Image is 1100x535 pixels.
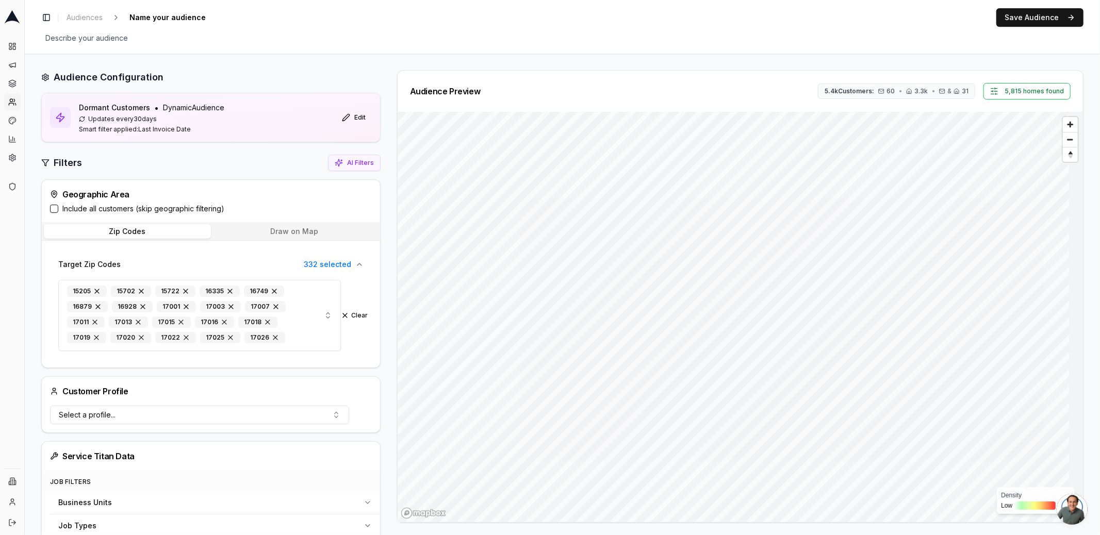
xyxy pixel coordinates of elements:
div: 16928 [112,301,153,312]
div: 16749 [244,286,284,297]
span: Reset bearing to north [1061,148,1079,161]
span: Dormant Customers [79,103,150,113]
button: Reset bearing to north [1063,147,1078,162]
span: & [947,87,951,95]
div: Audience Preview [410,87,481,95]
span: Job Types [58,521,96,531]
nav: breadcrumb [62,10,226,25]
h2: Filters [54,156,82,170]
span: Name your audience [125,10,210,25]
div: 16879 [67,301,108,312]
span: Target Zip Codes [58,259,121,270]
span: • [154,102,159,114]
canvas: Map [398,112,1069,531]
div: 17022 [155,332,196,343]
span: 5.4k Customers: [825,87,874,95]
button: Zoom in [1063,117,1078,132]
div: 17011 [67,316,105,328]
div: Service Titan Data [50,450,372,462]
div: 15205 [67,286,107,297]
span: Select a profile... [59,410,116,420]
p: Updates every 30 day s [79,115,224,123]
span: Zoom out [1063,132,1078,147]
h2: Audience Configuration [54,70,163,85]
button: Zip Codes [44,224,211,239]
label: Include all customers (skip geographic filtering) [62,204,224,214]
button: 5.4kCustomers:60•3.3k•&31 [818,83,975,99]
div: 17020 [110,332,151,343]
span: Business Units [58,497,112,508]
div: 15722 [155,286,195,297]
div: 17015 [152,316,191,328]
div: 17007 [245,301,286,312]
span: Low [1001,501,1012,510]
span: Describe your audience [41,31,132,45]
button: Zoom out [1063,132,1078,147]
div: 17013 [109,316,148,328]
p: Smart filter applied: Last Invoice Date [79,125,224,133]
button: 5,815 homes found [983,83,1071,99]
span: • [899,87,902,95]
div: 15702 [111,286,151,297]
span: 31 [962,87,968,95]
button: Draw on Map [211,224,378,239]
div: 17018 [238,316,277,328]
button: Edit [336,109,372,126]
div: Density [1001,491,1071,499]
a: Audiences [62,10,107,25]
div: 17025 [200,332,240,343]
span: 3.3k [914,87,928,95]
span: AI Filters [347,159,374,167]
a: Mapbox homepage [401,507,446,519]
button: Log out [4,514,21,531]
span: Audiences [67,12,103,23]
button: Clear [341,311,368,320]
div: 16335 [200,286,240,297]
div: 17026 [244,332,285,343]
button: Save Audience [996,8,1083,27]
div: 17019 [67,332,106,343]
div: 17001 [157,301,196,312]
div: Customer Profile [50,385,128,397]
div: Open chat [1057,494,1088,525]
button: Target Zip Codes332 selected [50,253,372,276]
span: Dynamic Audience [163,103,224,113]
div: Geographic Area [50,188,372,200]
span: • [932,87,935,95]
span: Job Filters [50,478,91,486]
span: 332 selected [304,259,351,270]
div: Target Zip Codes332 selected [50,276,372,359]
div: 17016 [195,316,234,328]
button: AI Filters [328,155,381,171]
span: 60 [886,87,895,95]
div: 17003 [200,301,241,312]
button: Business Units [50,491,380,514]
